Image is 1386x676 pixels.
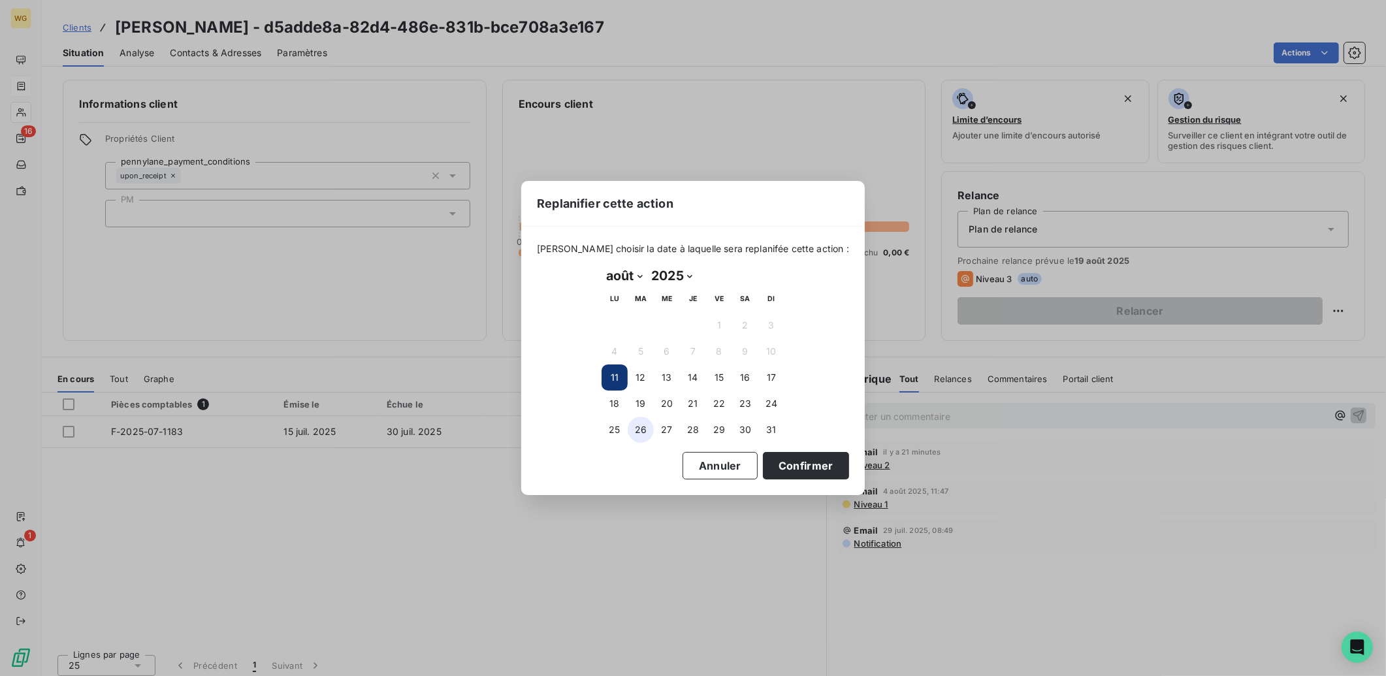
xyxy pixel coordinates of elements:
[628,417,654,443] button: 26
[763,452,849,479] button: Confirmer
[680,391,706,417] button: 21
[654,391,680,417] button: 20
[628,338,654,364] button: 5
[758,312,784,338] button: 3
[654,286,680,312] th: mercredi
[628,391,654,417] button: 19
[706,286,732,312] th: vendredi
[706,338,732,364] button: 8
[732,312,758,338] button: 2
[706,417,732,443] button: 29
[654,364,680,391] button: 13
[654,417,680,443] button: 27
[602,286,628,312] th: lundi
[680,338,706,364] button: 7
[758,364,784,391] button: 17
[1342,632,1373,663] div: Open Intercom Messenger
[758,286,784,312] th: dimanche
[706,391,732,417] button: 22
[706,312,732,338] button: 1
[683,452,758,479] button: Annuler
[680,364,706,391] button: 14
[602,417,628,443] button: 25
[758,338,784,364] button: 10
[706,364,732,391] button: 15
[602,364,628,391] button: 11
[732,417,758,443] button: 30
[732,364,758,391] button: 16
[758,417,784,443] button: 31
[654,338,680,364] button: 6
[628,364,654,391] button: 12
[732,338,758,364] button: 9
[732,286,758,312] th: samedi
[758,391,784,417] button: 24
[680,417,706,443] button: 28
[602,391,628,417] button: 18
[732,391,758,417] button: 23
[628,286,654,312] th: mardi
[537,195,673,212] span: Replanifier cette action
[537,242,849,255] span: [PERSON_NAME] choisir la date à laquelle sera replanifée cette action :
[602,338,628,364] button: 4
[680,286,706,312] th: jeudi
